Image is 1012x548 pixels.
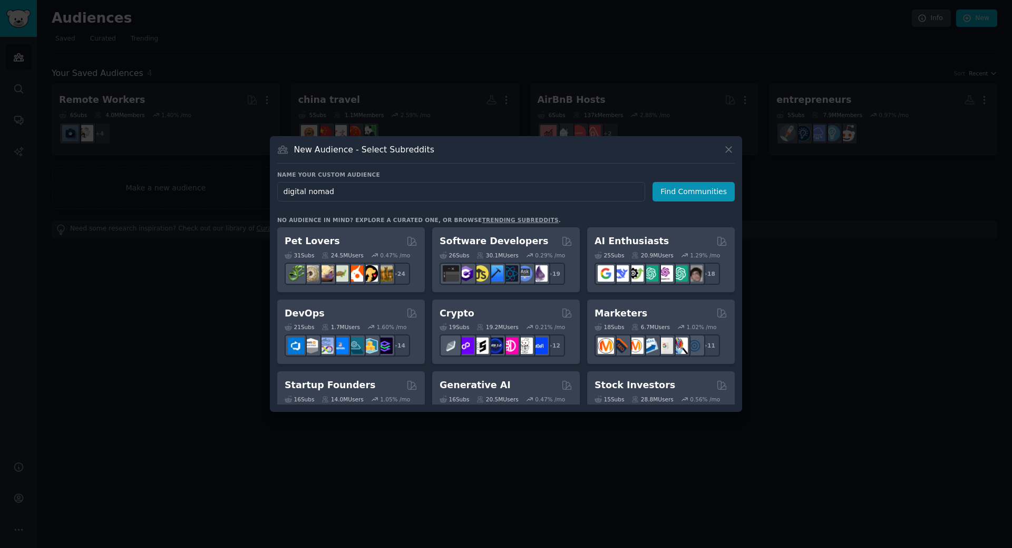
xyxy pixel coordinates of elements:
img: ethfinance [443,338,459,354]
img: leopardgeckos [317,265,334,282]
a: trending subreddits [482,217,558,223]
img: aws_cdk [362,338,378,354]
div: 16 Sub s [285,396,314,403]
img: software [443,265,459,282]
img: Docker_DevOps [317,338,334,354]
img: Emailmarketing [642,338,658,354]
img: dogbreed [376,265,393,282]
h3: Name your custom audience [277,171,735,178]
img: cockatiel [347,265,363,282]
img: PlatformEngineers [376,338,393,354]
div: + 19 [543,263,565,285]
img: ethstaker [472,338,489,354]
img: AskComputerScience [517,265,533,282]
h2: Startup Founders [285,379,375,392]
div: 31 Sub s [285,252,314,259]
img: CryptoNews [517,338,533,354]
h2: Software Developers [440,235,548,248]
img: herpetology [288,265,304,282]
div: 16 Sub s [440,396,469,403]
div: 1.29 % /mo [690,252,720,259]
img: csharp [458,265,474,282]
div: 19 Sub s [440,323,469,331]
img: chatgpt_promptDesign [642,265,658,282]
div: 6.7M Users [631,323,670,331]
div: 15 Sub s [595,396,624,403]
img: turtle [332,265,348,282]
div: 28.8M Users [631,396,673,403]
div: 24.5M Users [322,252,363,259]
img: bigseo [612,338,629,354]
div: 25 Sub s [595,252,624,259]
img: platformengineering [347,338,363,354]
div: 0.47 % /mo [380,252,410,259]
img: OnlineMarketing [686,338,703,354]
div: + 12 [543,334,565,357]
h3: New Audience - Select Subreddits [294,144,434,155]
img: MarketingResearch [672,338,688,354]
img: ballpython [303,265,319,282]
img: AItoolsCatalog [627,265,644,282]
div: + 14 [388,334,410,357]
div: 26 Sub s [440,252,469,259]
img: web3 [487,338,503,354]
img: OpenAIDev [657,265,673,282]
img: iOSProgramming [487,265,503,282]
img: googleads [657,338,673,354]
h2: Pet Lovers [285,235,340,248]
img: content_marketing [598,338,614,354]
div: 1.60 % /mo [377,323,407,331]
div: + 18 [698,263,720,285]
img: azuredevops [288,338,304,354]
img: PetAdvice [362,265,378,282]
div: 1.7M Users [322,323,360,331]
img: ArtificalIntelligence [686,265,703,282]
img: learnjavascript [472,265,489,282]
img: DeepSeek [612,265,629,282]
div: + 24 [388,263,410,285]
h2: Crypto [440,307,474,320]
div: 0.29 % /mo [535,252,565,259]
div: 21 Sub s [285,323,314,331]
img: defiblockchain [502,338,518,354]
img: 0xPolygon [458,338,474,354]
img: chatgpt_prompts_ [672,265,688,282]
div: 0.21 % /mo [535,323,565,331]
div: 20.9M Users [631,252,673,259]
div: 18 Sub s [595,323,624,331]
div: 0.56 % /mo [690,396,720,403]
div: 1.05 % /mo [380,396,410,403]
h2: DevOps [285,307,325,320]
div: 19.2M Users [476,323,518,331]
img: GoogleGeminiAI [598,265,614,282]
h2: AI Enthusiasts [595,235,669,248]
img: DevOpsLinks [332,338,348,354]
img: AWS_Certified_Experts [303,338,319,354]
div: 0.47 % /mo [535,396,565,403]
div: 1.02 % /mo [687,323,717,331]
div: 30.1M Users [476,252,518,259]
img: defi_ [531,338,548,354]
div: + 11 [698,334,720,357]
div: No audience in mind? Explore a curated one, or browse . [277,216,561,224]
div: 20.5M Users [476,396,518,403]
img: AskMarketing [627,338,644,354]
h2: Marketers [595,307,647,320]
h2: Stock Investors [595,379,675,392]
button: Find Communities [653,182,735,201]
img: reactnative [502,265,518,282]
h2: Generative AI [440,379,511,392]
div: 14.0M Users [322,396,363,403]
input: Pick a short name, like "Digital Marketers" or "Movie-Goers" [277,182,645,201]
img: elixir [531,265,548,282]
